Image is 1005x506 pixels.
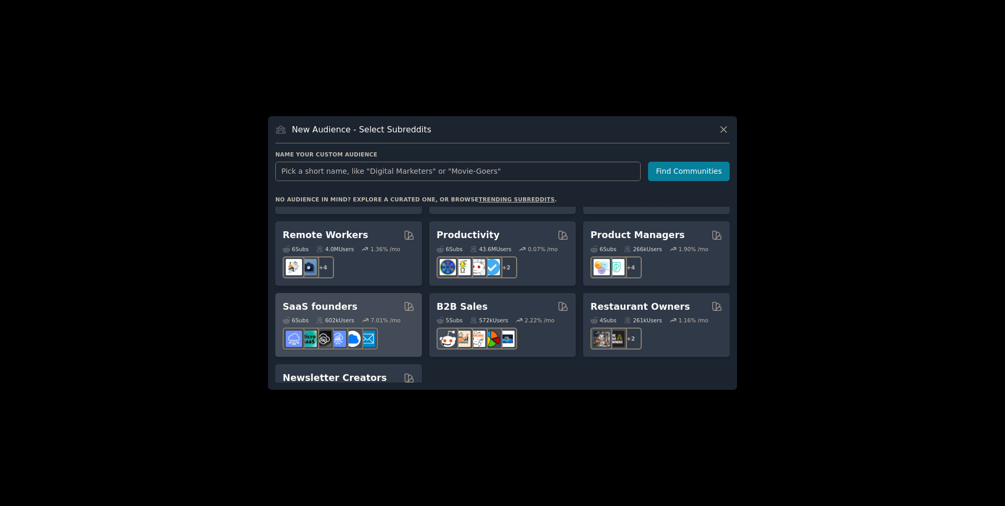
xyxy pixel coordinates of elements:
img: productivity [469,259,485,275]
h2: Newsletter Creators [283,372,387,385]
img: SaaSSales [330,331,346,347]
div: 0.07 % /mo [528,245,558,253]
div: 4 Sub s [590,317,617,324]
a: trending subreddits [478,196,554,203]
h3: New Audience - Select Subreddits [292,124,431,135]
img: B2BSales [484,331,500,347]
img: microsaas [300,331,317,347]
img: work [300,259,317,275]
img: sales [440,331,456,347]
div: 2.22 % /mo [524,317,554,324]
h3: Name your custom audience [275,151,730,158]
img: lifehacks [454,259,471,275]
div: + 4 [312,256,334,278]
img: B_2_B_Selling_Tips [498,331,515,347]
img: LifeProTips [440,259,456,275]
div: + 4 [620,256,642,278]
div: 261k Users [624,317,662,324]
div: No audience in mind? Explore a curated one, or browse . [275,196,557,203]
div: 43.6M Users [470,245,511,253]
img: RemoteJobs [286,259,302,275]
img: ProductMgmt [608,259,624,275]
div: 4.0M Users [316,245,354,253]
div: 7.01 % /mo [371,317,400,324]
div: + 2 [495,256,517,278]
img: getdisciplined [484,259,500,275]
h2: SaaS founders [283,300,358,313]
img: B2BSaaS [344,331,361,347]
img: SaaS [286,331,302,347]
div: 6 Sub s [437,245,463,253]
img: salestechniques [454,331,471,347]
h2: Productivity [437,229,499,242]
img: SaaS_Email_Marketing [359,331,375,347]
div: 6 Sub s [283,317,309,324]
button: Find Communities [648,162,730,181]
div: + 2 [620,328,642,350]
h2: Remote Workers [283,229,368,242]
img: restaurantowners [594,331,610,347]
img: b2b_sales [469,331,485,347]
div: 1.90 % /mo [678,245,708,253]
div: 602k Users [316,317,354,324]
div: 1.36 % /mo [371,245,400,253]
div: 5 Sub s [437,317,463,324]
div: 572k Users [470,317,508,324]
img: BarOwners [608,331,624,347]
div: 6 Sub s [590,245,617,253]
div: 6 Sub s [283,245,309,253]
div: 1.16 % /mo [678,317,708,324]
h2: Restaurant Owners [590,300,690,313]
div: 266k Users [624,245,662,253]
img: NoCodeSaaS [315,331,331,347]
img: ProductManagement [594,259,610,275]
h2: Product Managers [590,229,685,242]
h2: B2B Sales [437,300,488,313]
input: Pick a short name, like "Digital Marketers" or "Movie-Goers" [275,162,641,181]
